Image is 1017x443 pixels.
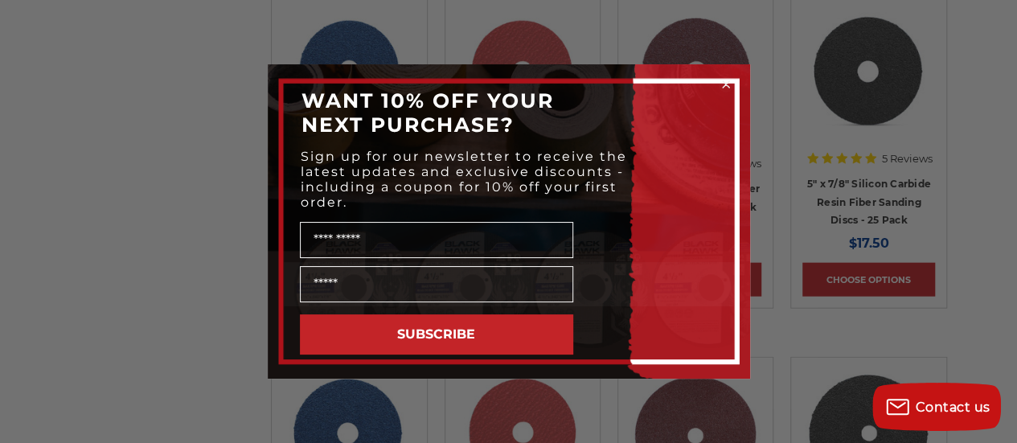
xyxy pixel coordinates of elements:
[300,266,573,302] input: Email
[300,314,573,355] button: SUBSCRIBE
[301,88,554,137] span: WANT 10% OFF YOUR NEXT PURCHASE?
[718,76,734,92] button: Close dialog
[872,383,1001,431] button: Contact us
[916,400,990,415] span: Contact us
[301,149,627,210] span: Sign up for our newsletter to receive the latest updates and exclusive discounts - including a co...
